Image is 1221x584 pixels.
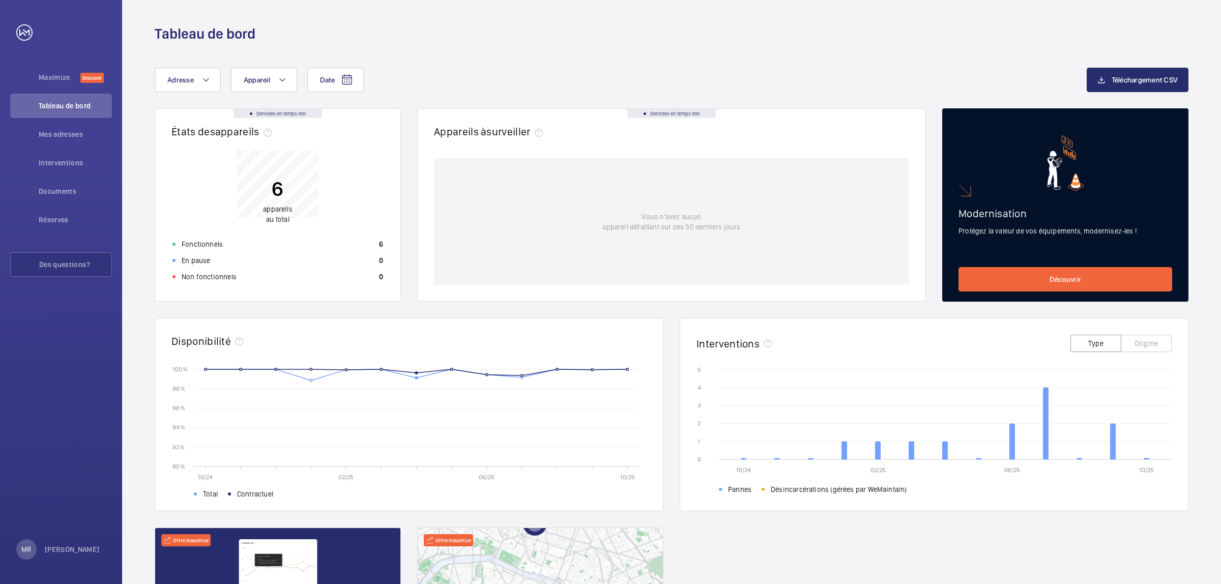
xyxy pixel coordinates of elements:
[696,337,760,350] h2: Interventions
[39,158,112,168] span: Interventions
[1087,68,1189,92] button: Téléchargement CSV
[39,186,112,196] span: Documents
[182,255,210,266] p: En pause
[182,239,223,249] p: Fonctionnels
[379,239,383,249] p: 6
[697,384,701,391] text: 4
[231,68,297,92] button: Appareil
[244,76,270,84] span: Appareil
[172,462,185,470] text: 90 %
[161,534,211,546] div: Offre maximize
[697,402,701,409] text: 3
[263,176,293,201] p: 6
[155,68,221,92] button: Adresse
[39,101,112,111] span: Tableau de bord
[39,72,80,82] span: Maximize
[771,484,907,494] span: Désincarcérations (gérées par WeMaintain)
[958,207,1172,220] h2: Modernisation
[697,438,700,445] text: 1
[1070,335,1121,352] button: Type
[320,76,335,84] span: Date
[1139,466,1154,474] text: 10/25
[155,24,255,43] h1: Tableau de bord
[1112,76,1178,84] span: Téléchargement CSV
[1121,335,1172,352] button: Origine
[234,109,322,118] div: Données en temps réel
[736,466,751,474] text: 10/24
[958,267,1172,291] a: Découvrir
[39,215,112,225] span: Réserves
[307,68,364,92] button: Date
[171,335,231,347] h2: Disponibilité
[172,365,188,372] text: 100 %
[167,76,194,84] span: Adresse
[424,534,473,546] div: Offre maximize
[379,255,383,266] p: 0
[1047,135,1084,191] img: marketing-card.svg
[627,109,716,118] div: Données en temps réel
[697,456,701,463] text: 0
[728,484,751,494] span: Pannes
[263,205,293,213] span: appareils
[172,443,185,450] text: 92 %
[39,259,111,270] span: Des questions?
[45,544,100,554] p: [PERSON_NAME]
[620,474,635,481] text: 10/25
[203,489,218,499] span: Total
[39,129,112,139] span: Mes adresses
[1004,466,1020,474] text: 06/25
[434,125,547,138] h2: Appareils à
[172,385,185,392] text: 98 %
[697,366,701,373] text: 5
[237,489,273,499] span: Contractuel
[172,404,185,412] text: 96 %
[198,474,213,481] text: 10/24
[870,466,886,474] text: 02/25
[602,212,740,232] p: Vous n'avez aucun appareil défaillant sur ces 30 derniers jours
[80,73,104,83] span: Discover
[479,474,495,481] text: 06/25
[958,226,1172,236] p: Protégez la valeur de vos équipements, modernisez-les !
[379,272,383,282] p: 0
[338,474,354,481] text: 02/25
[263,204,293,224] p: au total
[172,424,185,431] text: 94 %
[215,125,276,138] span: appareils
[697,420,701,427] text: 2
[486,125,546,138] span: surveiller
[21,544,31,554] p: MR
[182,272,237,282] p: Non fonctionnels
[171,125,276,138] h2: États des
